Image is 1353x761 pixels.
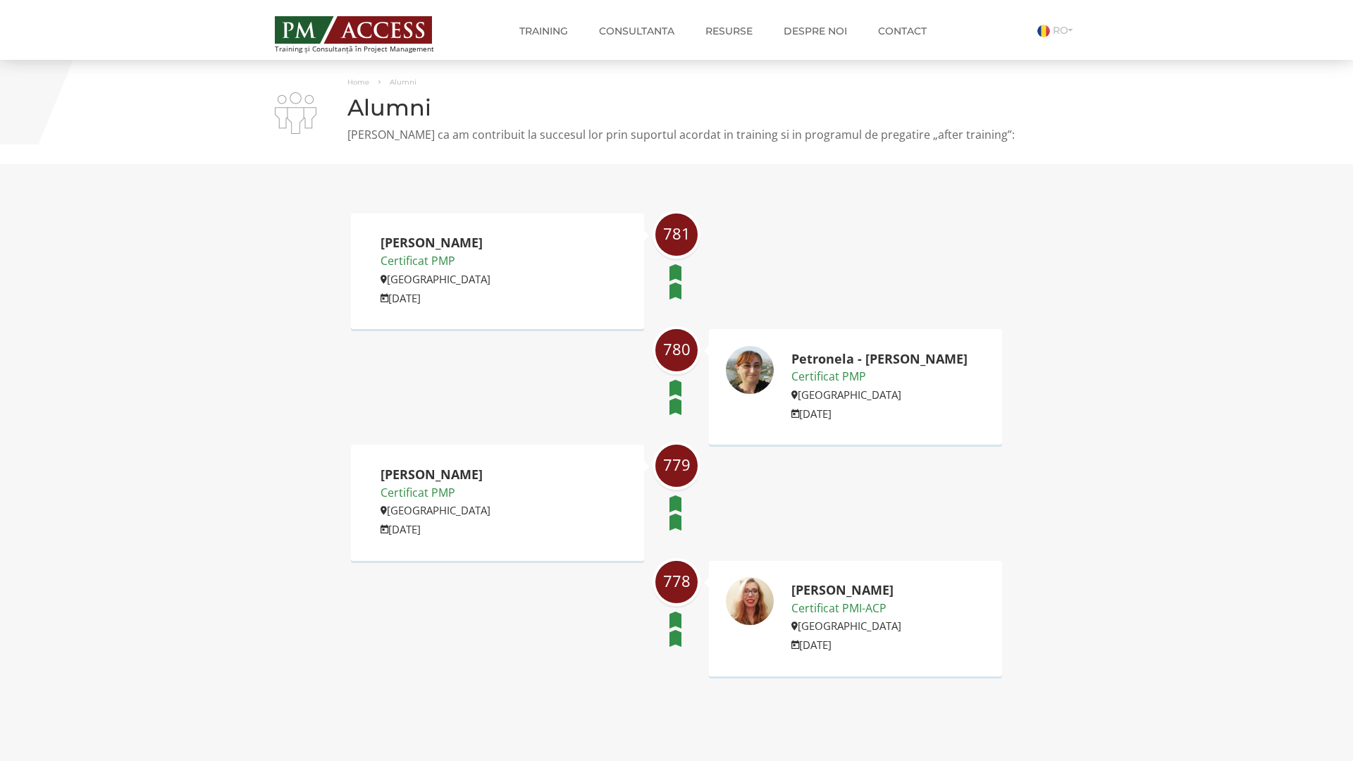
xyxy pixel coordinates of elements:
a: Training și Consultanță în Project Management [275,12,460,53]
p: [DATE] [791,405,968,422]
p: Certificat PMP [791,368,968,386]
p: [PERSON_NAME] ca am contribuit la succesul lor prin suportul acordat in training si in programul ... [275,127,1078,143]
a: Consultanta [588,17,685,45]
a: Resurse [695,17,763,45]
a: Home [347,78,369,87]
img: i-02.png [275,92,316,134]
img: Adelina Iordanescu [725,576,774,626]
p: [GEOGRAPHIC_DATA] [381,502,490,519]
span: 781 [655,225,698,242]
p: [DATE] [381,521,490,538]
img: Romana [1037,25,1050,37]
span: 779 [655,456,698,474]
p: [GEOGRAPHIC_DATA] [791,386,968,403]
p: [GEOGRAPHIC_DATA] [791,617,901,634]
span: 778 [655,572,698,590]
p: Certificat PMP [381,252,490,271]
h2: [PERSON_NAME] [381,468,490,482]
h2: [PERSON_NAME] [791,583,901,598]
span: Training și Consultanță în Project Management [275,45,460,53]
span: 780 [655,340,698,358]
span: Alumni [390,78,416,87]
a: RO [1037,24,1078,37]
p: [GEOGRAPHIC_DATA] [381,271,490,287]
p: Certificat PMP [381,484,490,502]
img: Petronela - Roxana Benea [725,345,774,395]
a: Training [509,17,579,45]
p: [DATE] [791,636,901,653]
h2: [PERSON_NAME] [381,236,490,250]
img: PM ACCESS - Echipa traineri si consultanti certificati PMP: Narciss Popescu, Mihai Olaru, Monica ... [275,16,432,44]
a: Despre noi [773,17,858,45]
p: [DATE] [381,290,490,307]
h2: Petronela - [PERSON_NAME] [791,352,968,366]
h1: Alumni [275,95,1078,120]
p: Certificat PMI-ACP [791,600,901,618]
a: Contact [867,17,937,45]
